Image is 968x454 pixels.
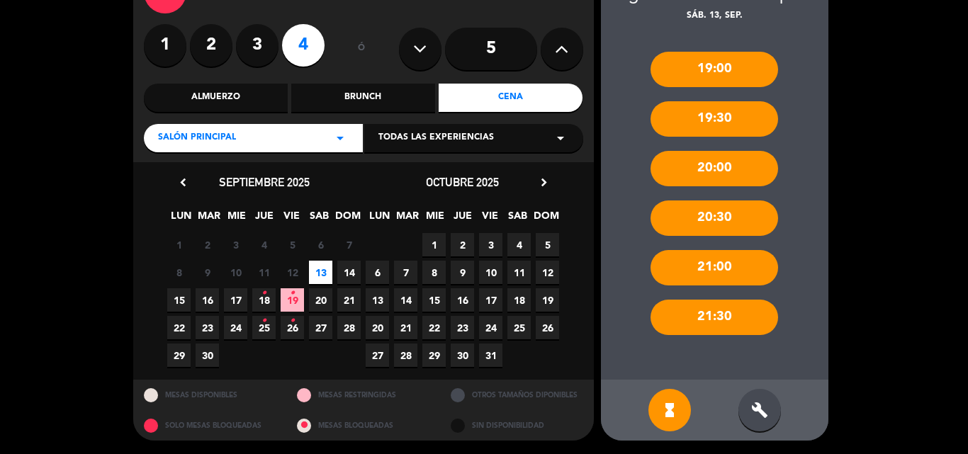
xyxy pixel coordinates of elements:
span: 12 [281,261,304,284]
span: 18 [507,288,531,312]
span: MIE [423,208,446,231]
i: • [261,282,266,305]
span: 17 [479,288,502,312]
span: 2 [196,233,219,256]
span: 7 [337,233,361,256]
span: MIE [225,208,248,231]
span: 19 [536,288,559,312]
span: 14 [337,261,361,284]
span: 28 [337,316,361,339]
span: septiembre 2025 [219,175,310,189]
span: 14 [394,288,417,312]
span: octubre 2025 [426,175,499,189]
div: SIN DISPONIBILIDAD [440,410,594,441]
span: 5 [281,233,304,256]
span: 11 [507,261,531,284]
span: 11 [252,261,276,284]
div: 19:30 [651,101,778,137]
span: 27 [309,316,332,339]
i: arrow_drop_down [332,130,349,147]
div: 21:00 [651,250,778,285]
span: 5 [536,233,559,256]
span: 13 [366,288,389,312]
span: 22 [167,316,191,339]
span: 26 [281,316,304,339]
span: 8 [167,261,191,284]
i: • [290,310,295,332]
i: arrow_drop_down [552,130,569,147]
span: 1 [422,233,446,256]
div: 20:00 [651,151,778,186]
div: Almuerzo [144,84,288,112]
span: VIE [478,208,502,231]
span: 30 [196,344,219,367]
div: sáb. 13, sep. [601,9,828,23]
span: 24 [479,316,502,339]
span: Salón Principal [158,131,236,145]
label: 3 [236,24,278,67]
div: 20:30 [651,200,778,236]
div: OTROS TAMAÑOS DIPONIBLES [440,380,594,410]
span: JUE [451,208,474,231]
span: MAR [197,208,220,231]
span: 8 [422,261,446,284]
span: 3 [479,233,502,256]
span: 12 [536,261,559,284]
div: SOLO MESAS BLOQUEADAS [133,410,287,441]
span: 18 [252,288,276,312]
span: 9 [451,261,474,284]
span: 20 [309,288,332,312]
span: 4 [507,233,531,256]
span: 30 [451,344,474,367]
span: DOM [335,208,359,231]
span: SAB [506,208,529,231]
span: DOM [534,208,557,231]
span: 25 [507,316,531,339]
div: MESAS DISPONIBLES [133,380,287,410]
span: Todas las experiencias [378,131,494,145]
span: LUN [169,208,193,231]
span: 6 [366,261,389,284]
div: 19:00 [651,52,778,87]
span: SAB [308,208,331,231]
span: 16 [451,288,474,312]
i: • [290,282,295,305]
span: 22 [422,316,446,339]
span: 28 [394,344,417,367]
span: 19 [281,288,304,312]
label: 2 [190,24,232,67]
label: 1 [144,24,186,67]
span: 26 [536,316,559,339]
i: chevron_left [176,175,191,190]
div: MESAS BLOQUEADAS [286,410,440,441]
span: 27 [366,344,389,367]
span: 23 [196,316,219,339]
div: ó [339,24,385,74]
div: MESAS RESTRINGIDAS [286,380,440,410]
span: 31 [479,344,502,367]
span: 2 [451,233,474,256]
span: 13 [309,261,332,284]
span: 4 [252,233,276,256]
i: • [261,310,266,332]
label: 4 [282,24,325,67]
i: build [751,402,768,419]
span: 20 [366,316,389,339]
span: 3 [224,233,247,256]
span: 15 [422,288,446,312]
span: 1 [167,233,191,256]
div: 21:30 [651,300,778,335]
span: 24 [224,316,247,339]
span: 29 [422,344,446,367]
i: hourglass_full [661,402,678,419]
span: 10 [224,261,247,284]
span: 17 [224,288,247,312]
span: VIE [280,208,303,231]
span: LUN [368,208,391,231]
span: 10 [479,261,502,284]
span: 6 [309,233,332,256]
span: 15 [167,288,191,312]
div: Brunch [291,84,435,112]
i: chevron_right [536,175,551,190]
span: 23 [451,316,474,339]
